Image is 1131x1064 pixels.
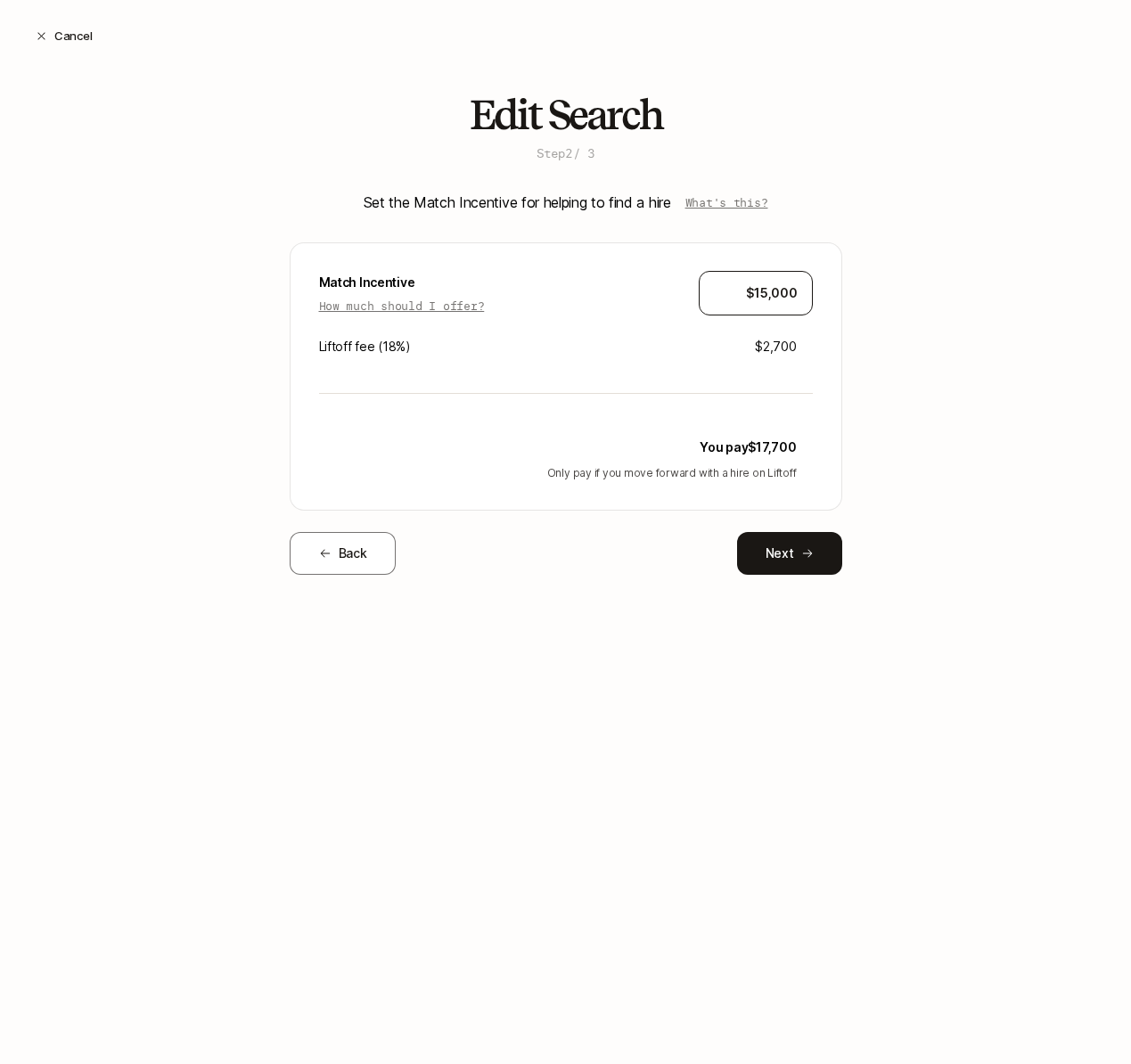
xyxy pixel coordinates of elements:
[470,93,662,137] h2: Edit Search
[319,336,411,357] p: Liftoff fee ( 18 %)
[21,20,106,52] button: Cancel
[364,191,671,214] p: Set the Match Incentive for helping to find a hire
[319,272,485,293] p: Match Incentive
[755,336,796,357] p: $2,700
[737,532,842,575] button: Next
[537,144,594,162] p: Step 2 / 3
[319,465,797,481] p: Only pay if you move forward with a hire on Liftoff
[714,282,798,304] input: $10,000
[700,437,796,458] p: You pay $17,700
[290,532,397,575] button: Back
[685,193,768,211] p: What's this?
[319,297,485,315] p: How much should I offer?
